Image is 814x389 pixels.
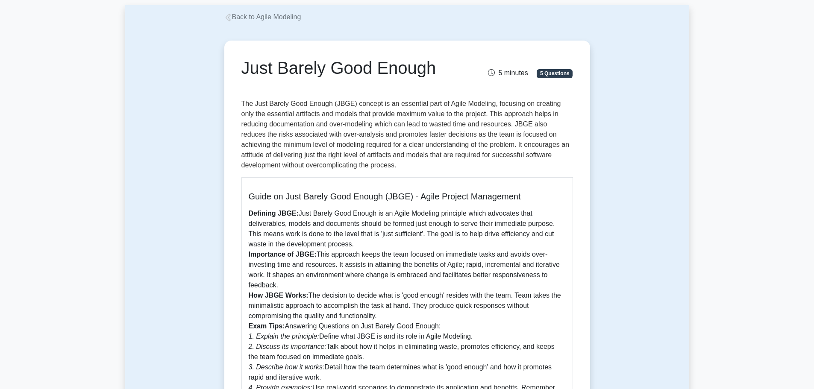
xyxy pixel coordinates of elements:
[249,292,309,299] b: How JBGE Works:
[241,99,573,170] p: The Just Barely Good Enough (JBGE) concept is an essential part of Agile Modeling, focusing on cr...
[537,69,573,78] span: 5 Questions
[249,343,326,350] i: 2. Discuss its importance:
[241,58,459,78] h1: Just Barely Good Enough
[249,251,317,258] b: Importance of JBGE:
[249,210,299,217] b: Defining JBGE:
[249,191,566,202] h5: Guide on Just Barely Good Enough (JBGE) - Agile Project Management
[224,13,301,20] a: Back to Agile Modeling
[249,363,325,371] i: 3. Describe how it works:
[249,333,319,340] i: 1. Explain the principle:
[249,322,285,330] b: Exam Tips:
[488,69,528,76] span: 5 minutes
